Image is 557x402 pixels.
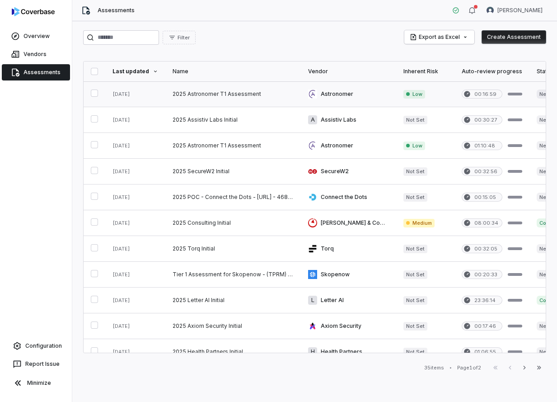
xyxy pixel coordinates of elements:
a: Vendors [2,46,70,62]
img: logo-D7KZi-bG.svg [12,7,55,16]
div: Vendor [308,68,389,75]
button: Report Issue [4,356,68,372]
div: 35 items [424,364,444,371]
div: Inherent Risk [403,68,447,75]
div: Page 1 of 2 [457,364,481,371]
button: Create Assessment [482,30,546,44]
div: Last updated [112,68,158,75]
span: Assessments [98,7,135,14]
a: Assessments [2,64,70,80]
span: [PERSON_NAME] [497,7,543,14]
a: Overview [2,28,70,44]
span: Filter [178,34,190,41]
img: Tomo Majima avatar [487,7,494,14]
button: Tomo Majima avatar[PERSON_NAME] [481,4,548,17]
button: Filter [163,31,196,44]
div: Auto-review progress [462,68,522,75]
button: Minimize [4,374,68,392]
div: Name [173,68,294,75]
button: Export as Excel [404,30,474,44]
a: Configuration [4,338,68,354]
div: • [449,364,452,371]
